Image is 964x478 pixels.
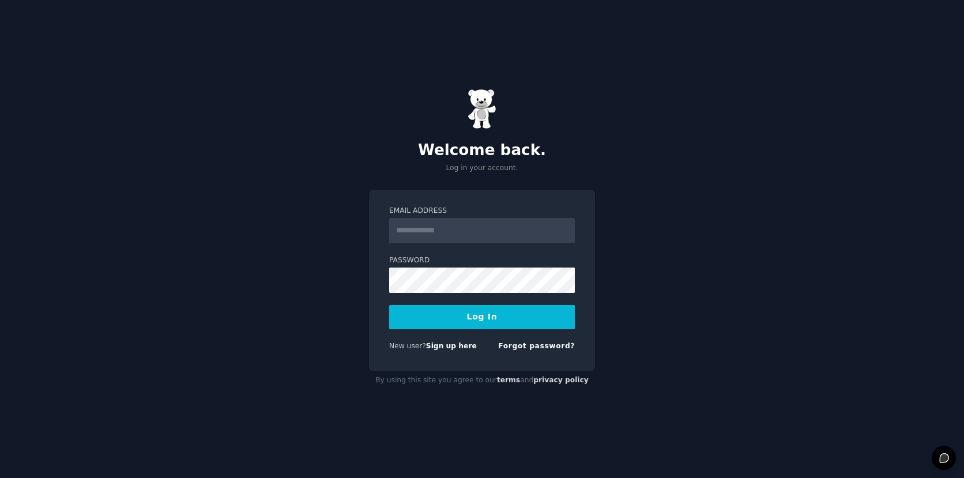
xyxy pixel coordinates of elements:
label: Password [389,255,575,266]
a: privacy policy [533,376,589,384]
p: Log in your account. [369,163,595,174]
div: By using this site you agree to our and [369,371,595,390]
a: terms [497,376,520,384]
label: Email Address [389,206,575,216]
a: Sign up here [426,342,477,350]
a: Forgot password? [498,342,575,350]
button: Log In [389,305,575,329]
h2: Welcome back. [369,141,595,160]
img: Gummy Bear [468,89,496,129]
span: New user? [389,342,426,350]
